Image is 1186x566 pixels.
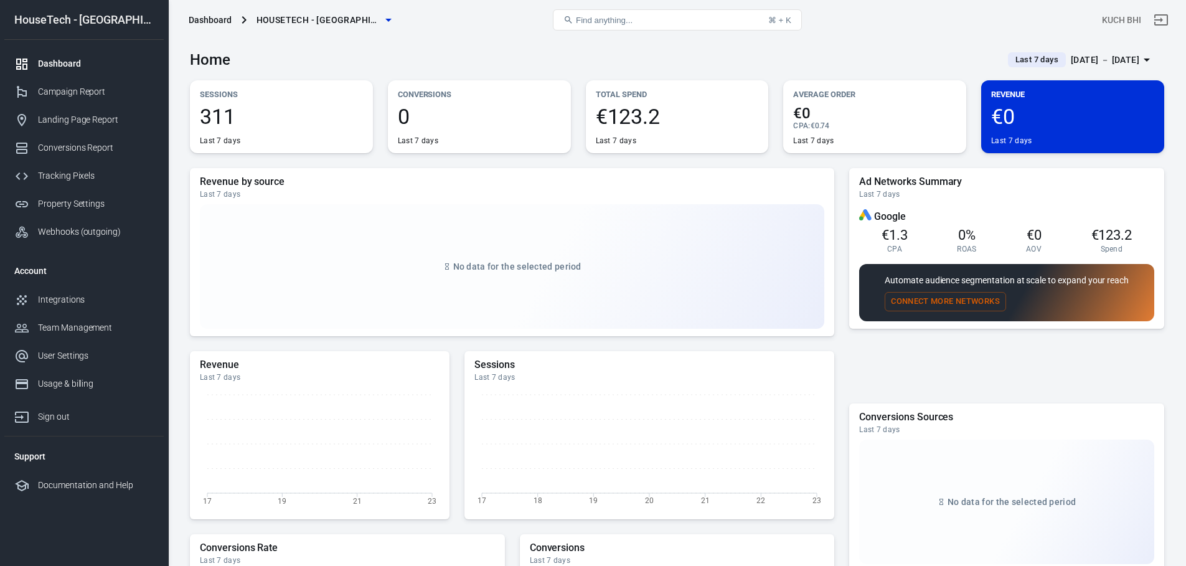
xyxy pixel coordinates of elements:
[4,78,164,106] a: Campaign Report
[453,262,581,271] span: No data for the selected period
[38,377,154,390] div: Usage & billing
[38,85,154,98] div: Campaign Report
[38,410,154,423] div: Sign out
[38,479,154,492] div: Documentation and Help
[38,321,154,334] div: Team Management
[398,106,561,127] span: 0
[596,136,636,146] div: Last 7 days
[793,136,834,146] div: Last 7 days
[200,189,824,199] div: Last 7 days
[998,50,1164,70] button: Last 7 days[DATE] － [DATE]
[428,496,436,505] tspan: 23
[200,106,363,127] span: 311
[278,496,286,505] tspan: 19
[645,496,654,505] tspan: 20
[991,88,1154,101] p: Revenue
[530,542,825,554] h5: Conversions
[1101,244,1123,254] span: Spend
[38,197,154,210] div: Property Settings
[991,106,1154,127] span: €0
[38,349,154,362] div: User Settings
[768,16,791,25] div: ⌘ + K
[1071,52,1139,68] div: [DATE] － [DATE]
[200,176,824,188] h5: Revenue by source
[1010,54,1063,66] span: Last 7 days
[859,411,1154,423] h5: Conversions Sources
[38,141,154,154] div: Conversions Report
[474,359,824,371] h5: Sessions
[200,542,495,554] h5: Conversions Rate
[398,88,561,101] p: Conversions
[793,121,810,130] span: CPA :
[4,50,164,78] a: Dashboard
[885,292,1006,311] button: Connect More Networks
[4,441,164,471] li: Support
[590,496,598,505] tspan: 19
[757,496,766,505] tspan: 22
[1146,5,1176,35] a: Sign out
[4,370,164,398] a: Usage & billing
[38,293,154,306] div: Integrations
[882,227,908,243] span: €1.3
[200,555,495,565] div: Last 7 days
[859,425,1154,435] div: Last 7 days
[190,51,230,68] h3: Home
[811,121,830,130] span: €0.74
[200,88,363,101] p: Sessions
[958,227,976,243] span: 0%
[887,244,902,254] span: CPA
[474,372,824,382] div: Last 7 days
[4,342,164,370] a: User Settings
[4,162,164,190] a: Tracking Pixels
[553,9,802,31] button: Find anything...⌘ + K
[859,209,872,224] div: Google Ads
[38,169,154,182] div: Tracking Pixels
[859,176,1154,188] h5: Ad Networks Summary
[793,88,956,101] p: Average Order
[701,496,710,505] tspan: 21
[4,106,164,134] a: Landing Page Report
[530,555,825,565] div: Last 7 days
[4,314,164,342] a: Team Management
[793,106,956,121] span: €0
[596,88,759,101] p: Total Spend
[1027,227,1042,243] span: €0
[478,496,486,505] tspan: 17
[4,218,164,246] a: Webhooks (outgoing)
[200,359,440,371] h5: Revenue
[38,113,154,126] div: Landing Page Report
[252,9,396,32] button: HouseTech - [GEOGRAPHIC_DATA]
[957,244,976,254] span: ROAS
[4,14,164,26] div: HouseTech - [GEOGRAPHIC_DATA]
[189,14,232,26] div: Dashboard
[4,134,164,162] a: Conversions Report
[576,16,633,25] span: Find anything...
[200,136,240,146] div: Last 7 days
[398,136,438,146] div: Last 7 days
[534,496,542,505] tspan: 18
[596,106,759,127] span: €123.2
[4,190,164,218] a: Property Settings
[812,496,821,505] tspan: 23
[4,286,164,314] a: Integrations
[4,398,164,431] a: Sign out
[353,496,362,505] tspan: 21
[948,497,1076,507] span: No data for the selected period
[38,57,154,70] div: Dashboard
[1102,14,1141,27] div: Account id: fwZaDOHT
[203,496,212,505] tspan: 17
[38,225,154,238] div: Webhooks (outgoing)
[256,12,381,28] span: HouseTech - UK
[859,189,1154,199] div: Last 7 days
[200,372,440,382] div: Last 7 days
[4,256,164,286] li: Account
[1091,227,1132,243] span: €123.2
[991,136,1032,146] div: Last 7 days
[859,209,1154,224] div: Google
[885,274,1129,287] p: Automate audience segmentation at scale to expand your reach
[1026,244,1042,254] span: AOV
